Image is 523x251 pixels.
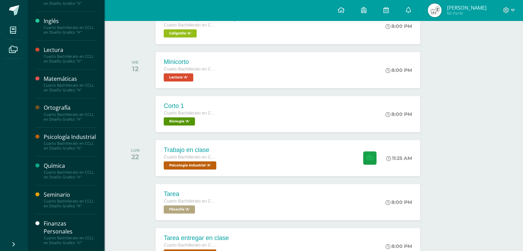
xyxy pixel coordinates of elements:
span: Caligrafía 'A' [164,29,197,37]
a: OrtografíaCuarto Bachillerato en CCLL en Diseño Grafico "A" [44,104,96,121]
div: 8:00 PM [385,67,412,73]
span: Cuarto Bachillerato en CCLL en Diseño Grafico [164,111,215,116]
div: Finanzas Personales [44,220,96,236]
div: Tarea [164,190,215,198]
div: Matemáticas [44,75,96,83]
span: Biología 'A' [164,117,195,125]
span: Cuarto Bachillerato en CCLL en Diseño Grafico [164,243,215,248]
div: LUN [131,148,140,153]
div: Trabajo en clase [164,146,218,154]
span: Mi Perfil [447,10,486,16]
a: InglésCuarto Bachillerato en CCLL en Diseño Grafico "A" [44,17,96,35]
span: Cuarto Bachillerato en CCLL en Diseño Grafico [164,199,215,204]
span: Lectura 'A' [164,73,193,81]
div: Lectura [44,46,96,54]
span: [PERSON_NAME] [447,4,486,11]
span: Filosofía 'A' [164,205,195,214]
div: Química [44,162,96,170]
div: Corto 1 [164,102,215,110]
span: Psicología Industrial 'A' [164,161,216,170]
div: Cuarto Bachillerato en CCLL en Diseño Grafico "A" [44,141,96,151]
div: VIE [132,60,139,65]
div: Minicorto [164,58,215,66]
span: Cuarto Bachillerato en CCLL en Diseño Grafico [164,23,215,28]
span: Cuarto Bachillerato en CCLL en Diseño Grafico [164,155,215,160]
div: 12 [132,65,139,73]
div: Cuarto Bachillerato en CCLL en Diseño Grafico "U" [44,236,96,245]
div: Cuarto Bachillerato en CCLL en Diseño Grafico "A" [44,54,96,64]
div: Inglés [44,17,96,25]
div: Cuarto Bachillerato en CCLL en Diseño Grafico "A" [44,199,96,208]
div: 22 [131,153,140,161]
div: Ortografía [44,104,96,112]
a: Finanzas PersonalesCuarto Bachillerato en CCLL en Diseño Grafico "U" [44,220,96,245]
span: Cuarto Bachillerato en CCLL en Diseño Grafico [164,67,215,72]
div: 8:00 PM [385,111,412,117]
div: 11:25 AM [386,155,412,161]
div: Tarea entregar en clase [164,234,229,242]
div: 8:00 PM [385,23,412,29]
a: Psicología IndustrialCuarto Bachillerato en CCLL en Diseño Grafico "A" [44,133,96,151]
a: QuímicaCuarto Bachillerato en CCLL en Diseño Grafico "A" [44,162,96,179]
div: 8:00 PM [385,199,412,205]
a: LecturaCuarto Bachillerato en CCLL en Diseño Grafico "A" [44,46,96,64]
div: Seminario [44,191,96,199]
div: Psicología Industrial [44,133,96,141]
div: Cuarto Bachillerato en CCLL en Diseño Grafico "A" [44,112,96,122]
div: 8:00 PM [385,243,412,249]
div: Cuarto Bachillerato en CCLL en Diseño Grafico "A" [44,83,96,92]
div: Cuarto Bachillerato en CCLL en Diseño Grafico "A" [44,170,96,179]
a: MatemáticasCuarto Bachillerato en CCLL en Diseño Grafico "A" [44,75,96,92]
div: Cuarto Bachillerato en CCLL en Diseño Grafico "A" [44,25,96,35]
a: SeminarioCuarto Bachillerato en CCLL en Diseño Grafico "A" [44,191,96,208]
img: 67686b22a2c70cfa083e682cafa7854b.png [428,3,442,17]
